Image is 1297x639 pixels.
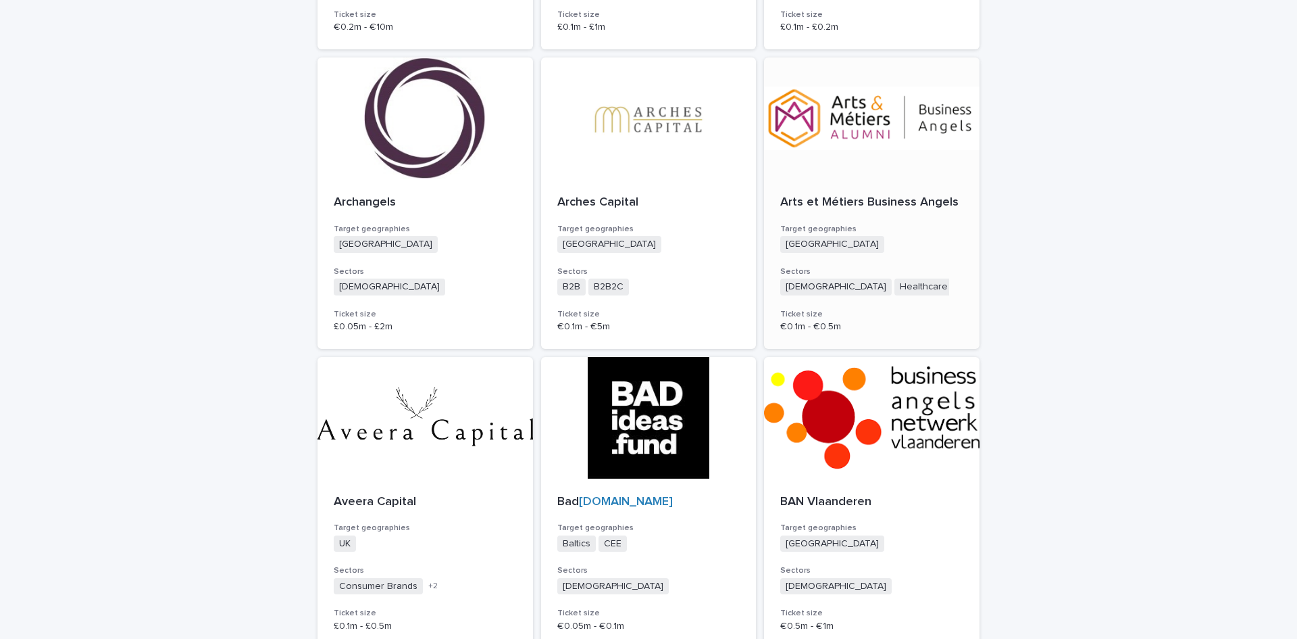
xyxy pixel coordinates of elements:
h3: Sectors [334,565,517,576]
a: ArchangelsTarget geographies[GEOGRAPHIC_DATA]Sectors[DEMOGRAPHIC_DATA]Ticket size£0.05m - £2m [317,57,533,349]
span: [GEOGRAPHIC_DATA] [334,236,438,253]
span: €0.5m - €1m [780,621,834,631]
span: €0.2m - €10m [334,22,393,32]
span: £0.1m - £0.5m [334,621,392,631]
h3: Ticket size [334,9,517,20]
span: Consumer Brands [334,578,423,595]
span: €0.1m - €5m [557,322,610,331]
p: Arches Capital [557,195,740,210]
p: Arts et Métiers Business Angels [780,195,963,210]
h3: Target geographies [557,224,740,235]
span: [GEOGRAPHIC_DATA] [557,236,661,253]
h3: Ticket size [557,9,740,20]
p: Aveera Capital [334,495,517,510]
span: Healthcare [894,279,953,295]
span: [DEMOGRAPHIC_DATA] [334,279,445,295]
span: £0.05m - £2m [334,322,392,331]
a: Arts et Métiers Business AngelsTarget geographies[GEOGRAPHIC_DATA]Sectors[DEMOGRAPHIC_DATA]Health... [764,57,980,349]
h3: Sectors [780,565,963,576]
span: UK [334,536,356,552]
span: CEE [599,536,627,552]
h3: Ticket size [557,608,740,619]
h3: Ticket size [780,608,963,619]
span: £0.1m - £1m [557,22,605,32]
h3: Target geographies [334,523,517,534]
h3: Sectors [557,266,740,277]
span: B2B [557,279,586,295]
span: Baltics [557,536,596,552]
h3: Sectors [334,266,517,277]
a: Arches CapitalTarget geographies[GEOGRAPHIC_DATA]SectorsB2BB2B2CTicket size€0.1m - €5m [541,57,757,349]
h3: Sectors [557,565,740,576]
span: [DEMOGRAPHIC_DATA] [557,578,669,595]
p: Archangels [334,195,517,210]
span: [DEMOGRAPHIC_DATA] [780,279,892,295]
h3: Ticket size [334,608,517,619]
h3: Ticket size [780,9,963,20]
h3: Ticket size [780,309,963,320]
p: Bad [557,495,740,510]
span: €0.05m - €0.1m [557,621,624,631]
span: [DEMOGRAPHIC_DATA] [780,578,892,595]
p: BAN Vlaanderen [780,495,963,510]
a: [DOMAIN_NAME] [579,496,673,508]
span: [GEOGRAPHIC_DATA] [780,236,884,253]
h3: Target geographies [780,523,963,534]
span: £0.1m - £0.2m [780,22,838,32]
h3: Target geographies [780,224,963,235]
h3: Sectors [780,266,963,277]
span: €0.1m - €0.5m [780,322,841,331]
span: [GEOGRAPHIC_DATA] [780,536,884,552]
h3: Ticket size [334,309,517,320]
span: B2B2C [588,279,629,295]
h3: Target geographies [557,523,740,534]
h3: Target geographies [334,224,517,235]
span: + 2 [428,582,438,590]
h3: Ticket size [557,309,740,320]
